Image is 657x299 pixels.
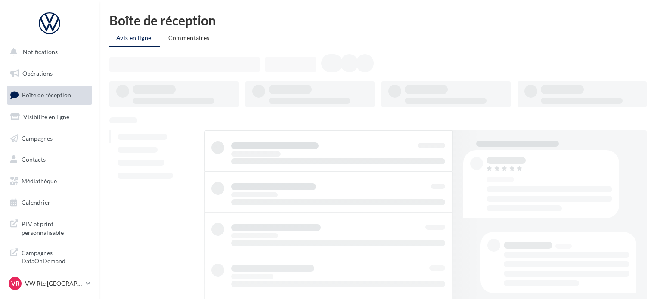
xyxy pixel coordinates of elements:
span: Commentaires [168,34,210,41]
a: Médiathèque [5,172,94,190]
span: Calendrier [22,199,50,206]
a: Contacts [5,151,94,169]
p: VW Rte [GEOGRAPHIC_DATA] [25,279,82,288]
span: Campagnes DataOnDemand [22,247,89,265]
span: Campagnes [22,134,53,142]
span: VR [11,279,19,288]
a: Calendrier [5,194,94,212]
a: PLV et print personnalisable [5,215,94,240]
span: Notifications [23,48,58,55]
span: Opérations [22,70,53,77]
span: Boîte de réception [22,91,71,99]
a: Campagnes [5,129,94,148]
a: Campagnes DataOnDemand [5,244,94,269]
button: Notifications [5,43,90,61]
div: Boîte de réception [109,14,647,27]
a: Visibilité en ligne [5,108,94,126]
span: PLV et print personnalisable [22,218,89,237]
span: Contacts [22,156,46,163]
span: Médiathèque [22,177,57,185]
span: Visibilité en ligne [23,113,69,120]
a: Boîte de réception [5,86,94,104]
a: Opérations [5,65,94,83]
a: VR VW Rte [GEOGRAPHIC_DATA] [7,275,92,292]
